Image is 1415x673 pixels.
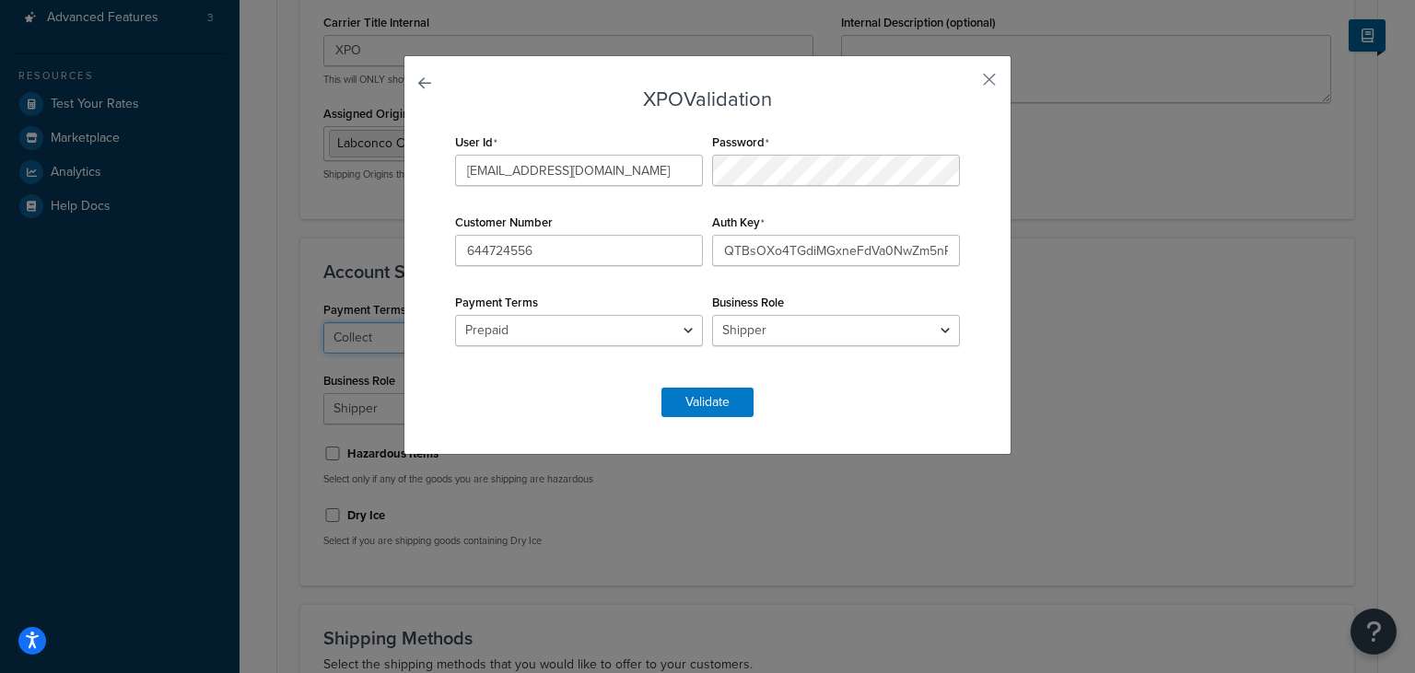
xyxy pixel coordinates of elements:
[712,215,765,230] label: Auth Key
[712,135,769,150] label: Password
[712,296,784,309] label: Business Role
[455,135,497,150] label: User Id
[455,215,553,229] label: Customer Number
[450,88,965,110] h3: XPO Validation
[661,388,754,417] button: Validate
[455,296,538,309] label: Payment Terms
